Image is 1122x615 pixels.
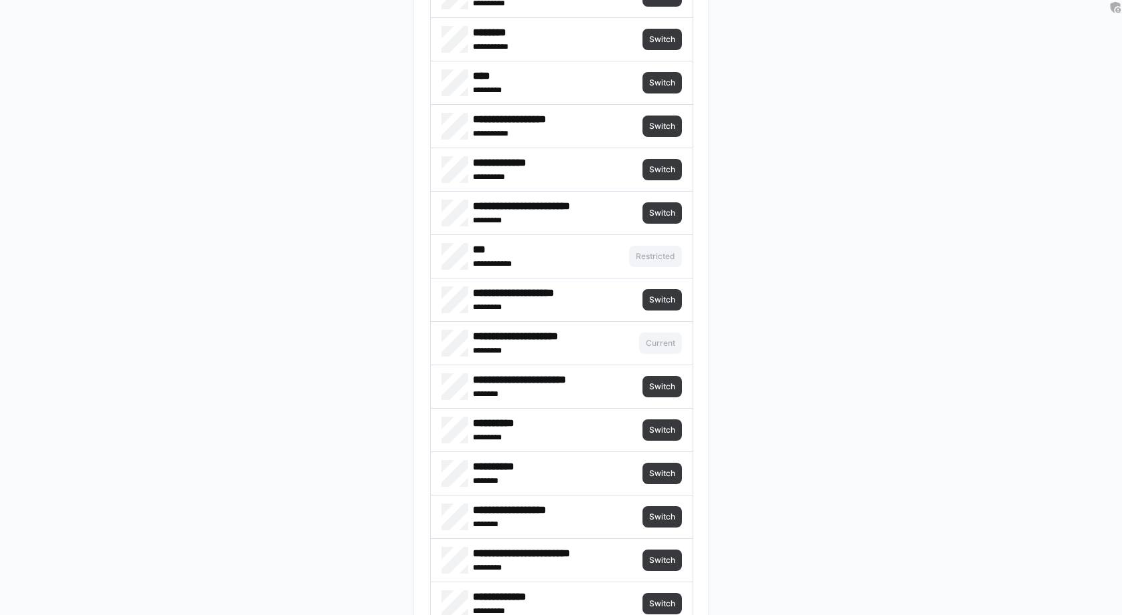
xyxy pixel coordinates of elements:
[642,376,682,397] button: Switch
[648,121,677,132] span: Switch
[648,34,677,45] span: Switch
[642,29,682,50] button: Switch
[648,425,677,435] span: Switch
[648,294,677,305] span: Switch
[629,246,682,267] button: Restricted
[642,116,682,137] button: Switch
[642,419,682,441] button: Switch
[648,555,677,566] span: Switch
[634,251,677,262] span: Restricted
[642,550,682,571] button: Switch
[648,468,677,479] span: Switch
[648,598,677,609] span: Switch
[639,333,682,354] button: Current
[648,381,677,392] span: Switch
[648,77,677,88] span: Switch
[642,202,682,224] button: Switch
[642,593,682,614] button: Switch
[644,338,677,349] span: Current
[642,463,682,484] button: Switch
[642,72,682,93] button: Switch
[642,289,682,311] button: Switch
[648,164,677,175] span: Switch
[642,506,682,528] button: Switch
[648,511,677,522] span: Switch
[648,208,677,218] span: Switch
[642,159,682,180] button: Switch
